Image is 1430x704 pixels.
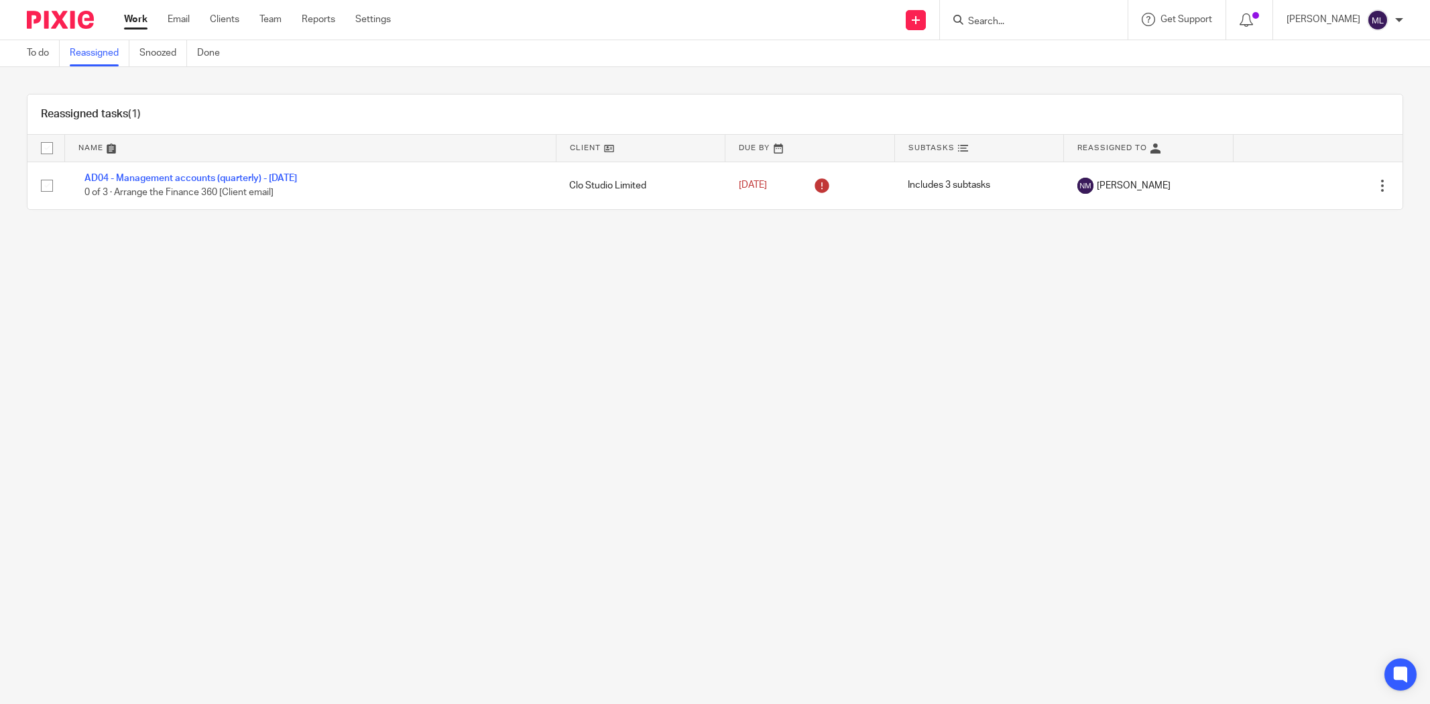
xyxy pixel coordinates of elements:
h1: Reassigned tasks [41,107,141,121]
a: Work [124,13,147,26]
span: [PERSON_NAME] [1097,179,1171,192]
a: Reports [302,13,335,26]
p: [PERSON_NAME] [1287,13,1360,26]
a: Snoozed [139,40,187,66]
td: Clo Studio Limited [556,162,725,209]
span: Get Support [1160,15,1212,24]
span: [DATE] [739,181,767,190]
img: svg%3E [1367,9,1388,31]
img: svg%3E [1077,178,1093,194]
span: Includes 3 subtasks [908,181,990,190]
span: 0 of 3 · Arrange the Finance 360 [Client email] [84,188,274,197]
a: To do [27,40,60,66]
a: Settings [355,13,391,26]
span: (1) [128,109,141,119]
a: Reassigned [70,40,129,66]
a: Done [197,40,230,66]
input: Search [967,16,1087,28]
a: Email [168,13,190,26]
a: AD04 - Management accounts (quarterly) - [DATE] [84,174,297,183]
span: Subtasks [908,144,955,152]
a: Team [259,13,282,26]
a: Clients [210,13,239,26]
img: Pixie [27,11,94,29]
